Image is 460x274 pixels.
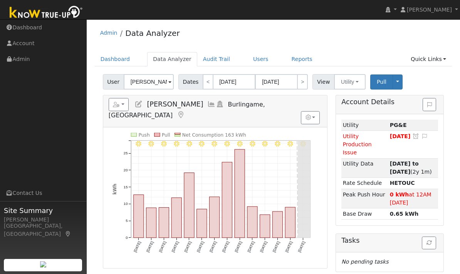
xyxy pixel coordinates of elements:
[286,52,318,66] a: Reports
[341,208,388,220] td: Base Draw
[390,191,409,198] strong: 0 kWh
[124,168,128,172] text: 20
[412,133,419,139] a: Snooze this issue
[133,240,142,253] text: [DATE]
[341,189,388,208] td: Peak Push Hour
[171,240,180,253] text: [DATE]
[208,240,217,253] text: [DATE]
[126,218,128,223] text: 5
[297,240,306,253] text: [DATE]
[390,133,411,139] span: [DATE]
[147,52,197,66] a: Data Analyzer
[224,141,230,147] i: 8/20 - Clear
[6,4,87,22] img: Know True-Up
[421,134,428,139] i: Edit Issue
[235,149,245,238] rect: onclick=""
[407,7,452,13] span: [PERSON_NAME]
[174,141,180,147] i: 8/16 - MostlyClear
[146,208,156,238] rect: onclick=""
[249,141,255,147] i: 8/22 - Clear
[341,259,388,265] i: No pending tasks
[334,74,366,90] button: Utility
[221,240,230,253] text: [DATE]
[145,240,154,253] text: [DATE]
[207,100,216,108] a: Multi-Series Graph
[147,100,203,108] span: [PERSON_NAME]
[247,206,257,238] rect: onclick=""
[125,29,180,38] a: Data Analyzer
[341,120,388,131] td: Utility
[103,74,124,90] span: User
[272,211,282,238] rect: onclick=""
[405,52,452,66] a: Quick Links
[186,141,192,147] i: 8/17 - MostlyClear
[312,74,334,90] span: View
[162,132,170,137] text: Pull
[182,132,246,137] text: Net Consumption 163 kWh
[159,208,169,238] rect: onclick=""
[390,211,419,217] strong: 0.65 kWh
[222,162,232,238] rect: onclick=""
[65,231,72,237] a: Map
[262,141,268,147] i: 8/23 - Clear
[216,100,224,108] a: Login As (last Never)
[161,141,167,147] i: 8/15 - MostlyClear
[124,201,128,206] text: 10
[4,205,82,216] span: Site Summary
[126,235,128,240] text: 0
[196,209,206,238] rect: onclick=""
[95,52,136,66] a: Dashboard
[341,98,438,106] h5: Account Details
[199,141,205,147] i: 8/18 - Clear
[422,237,436,250] button: Refresh
[390,161,432,175] span: (2y 1m)
[124,74,174,90] input: Select a User
[212,141,217,147] i: 8/19 - Clear
[178,74,203,90] span: Dates
[390,161,419,175] strong: [DATE] to [DATE]
[237,141,243,147] i: 8/21 - Clear
[390,122,407,128] strong: ID: 17229091, authorized: 08/27/25
[285,207,295,238] rect: onclick=""
[133,195,143,237] rect: onclick=""
[203,74,213,90] a: <
[272,240,280,253] text: [DATE]
[197,52,236,66] a: Audit Trail
[284,240,293,253] text: [DATE]
[388,189,438,208] td: at 12AM [DATE]
[136,141,141,147] i: 8/13 - Clear
[124,151,128,155] text: 25
[176,111,185,119] a: Map
[390,180,415,186] strong: G
[148,141,154,147] i: 8/14 - MostlyClear
[171,198,181,238] rect: onclick=""
[183,240,192,253] text: [DATE]
[112,184,117,195] text: kWh
[341,158,388,178] td: Utility Data
[184,173,194,238] rect: onclick=""
[275,141,280,147] i: 8/24 - Clear
[377,79,386,85] span: Pull
[370,74,393,90] button: Pull
[297,74,308,90] a: >
[423,98,436,111] button: Issue History
[234,240,243,253] text: [DATE]
[4,216,82,224] div: [PERSON_NAME]
[134,100,143,108] a: Edit User (36286)
[40,261,46,267] img: retrieve
[209,197,219,238] rect: onclick=""
[138,132,149,137] text: Push
[124,185,128,189] text: 15
[287,141,293,147] i: 8/25 - Clear
[158,240,167,253] text: [DATE]
[196,240,205,253] text: [DATE]
[247,52,274,66] a: Users
[260,215,270,238] rect: onclick=""
[259,240,268,253] text: [DATE]
[343,133,372,156] span: Utility Production Issue
[247,240,255,253] text: [DATE]
[341,178,388,189] td: Rate Schedule
[100,30,118,36] a: Admin
[341,237,438,245] h5: Tasks
[4,222,82,238] div: [GEOGRAPHIC_DATA], [GEOGRAPHIC_DATA]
